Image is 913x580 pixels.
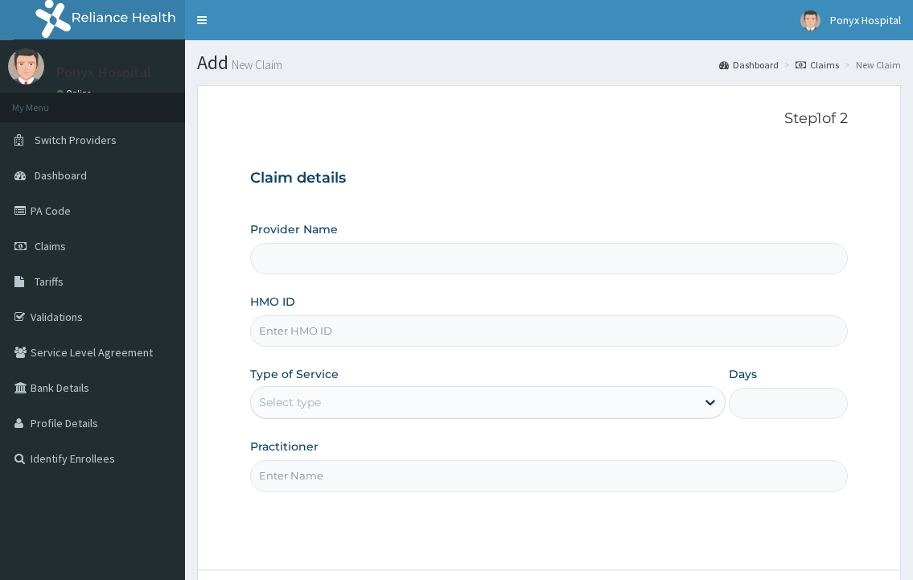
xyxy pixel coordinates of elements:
[250,366,339,382] label: Type of Service
[250,460,847,492] input: Enter Name
[250,221,338,237] label: Provider Name
[250,110,847,128] p: Step 1 of 2
[250,294,295,310] label: HMO ID
[830,13,901,27] span: Ponyx Hospital
[35,239,66,253] span: Claims
[56,88,95,99] a: Online
[841,58,901,72] li: New Claim
[250,438,319,455] label: Practitioner
[8,48,44,84] img: User Image
[250,315,847,347] input: Enter HMO ID
[719,58,779,72] a: Dashboard
[796,58,839,72] a: Claims
[250,170,847,187] h3: Claim details
[729,366,757,382] label: Days
[35,168,87,183] span: Dashboard
[35,274,64,289] span: Tariffs
[56,65,151,80] p: Ponyx Hospital
[259,394,321,410] div: Select type
[228,59,282,71] small: New Claim
[197,52,901,73] h1: Add
[35,133,117,147] span: Switch Providers
[800,10,820,31] img: User Image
